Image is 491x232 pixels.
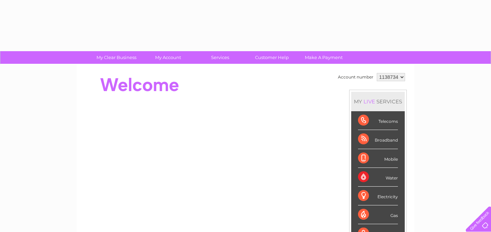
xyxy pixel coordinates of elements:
div: Electricity [358,187,398,205]
div: Mobile [358,149,398,168]
div: Telecoms [358,111,398,130]
div: Gas [358,205,398,224]
div: Water [358,168,398,187]
a: Services [192,51,248,64]
div: MY SERVICES [351,92,405,111]
div: Broadband [358,130,398,149]
div: LIVE [362,98,376,105]
a: My Account [140,51,196,64]
a: Customer Help [244,51,300,64]
a: My Clear Business [88,51,145,64]
td: Account number [336,71,375,83]
a: Make A Payment [296,51,352,64]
